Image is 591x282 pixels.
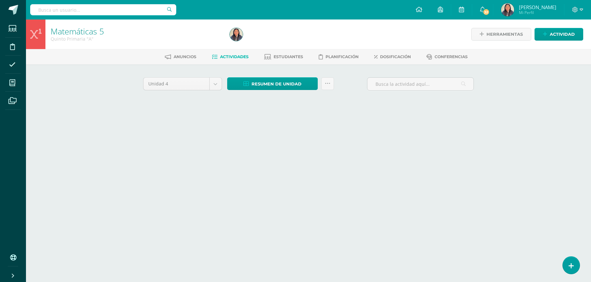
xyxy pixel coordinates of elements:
[519,10,556,15] span: Mi Perfil
[230,28,243,41] img: 053f0824b320b518b52f6bf93d3dd2bd.png
[51,27,222,36] h1: Matemáticas 5
[426,52,468,62] a: Conferencias
[380,54,411,59] span: Dosificación
[227,77,318,90] a: Resumen de unidad
[326,54,359,59] span: Planificación
[535,28,583,41] a: Actividad
[252,78,302,90] span: Resumen de unidad
[220,54,249,59] span: Actividades
[165,52,196,62] a: Anuncios
[471,28,531,41] a: Herramientas
[519,4,556,10] span: [PERSON_NAME]
[174,54,196,59] span: Anuncios
[51,36,222,42] div: Quinto Primaria 'A'
[486,28,523,40] span: Herramientas
[212,52,249,62] a: Actividades
[435,54,468,59] span: Conferencias
[148,78,204,90] span: Unidad 4
[274,54,303,59] span: Estudiantes
[501,3,514,16] img: 053f0824b320b518b52f6bf93d3dd2bd.png
[143,78,222,90] a: Unidad 4
[374,52,411,62] a: Dosificación
[319,52,359,62] a: Planificación
[483,8,490,16] span: 32
[550,28,575,40] span: Actividad
[51,26,104,37] a: Matemáticas 5
[30,4,176,15] input: Busca un usuario...
[367,78,474,90] input: Busca la actividad aquí...
[264,52,303,62] a: Estudiantes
